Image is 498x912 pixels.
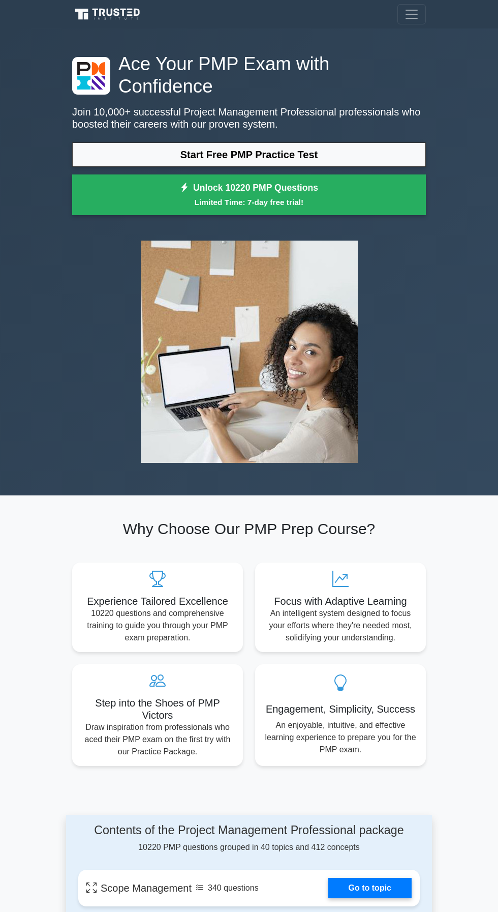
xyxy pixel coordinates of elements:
h5: Focus with Adaptive Learning [263,595,418,607]
p: Join 10,000+ successful Project Management Professional professionals who boosted their careers w... [72,106,426,130]
a: Go to topic [328,878,412,898]
h5: Experience Tailored Excellence [80,595,235,607]
a: Unlock 10220 PMP QuestionsLimited Time: 7-day free trial! [72,174,426,215]
h4: Contents of the Project Management Professional package [78,823,420,837]
p: Draw inspiration from professionals who aced their PMP exam on the first try with our Practice Pa... [80,721,235,758]
button: Toggle navigation [397,4,426,24]
small: Limited Time: 7-day free trial! [85,196,413,208]
a: Start Free PMP Practice Test [72,142,426,167]
h5: Step into the Shoes of PMP Victors [80,697,235,721]
p: An intelligent system designed to focus your efforts where they're needed most, solidifying your ... [263,607,418,644]
h5: Engagement, Simplicity, Success [263,703,418,715]
h1: Ace Your PMP Exam with Confidence [72,53,426,98]
p: An enjoyable, intuitive, and effective learning experience to prepare you for the PMP exam. [263,719,418,756]
div: 10220 PMP questions grouped in 40 topics and 412 concepts [78,823,420,854]
p: 10220 questions and comprehensive training to guide you through your PMP exam preparation. [80,607,235,644]
h2: Why Choose Our PMP Prep Course? [72,520,426,538]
